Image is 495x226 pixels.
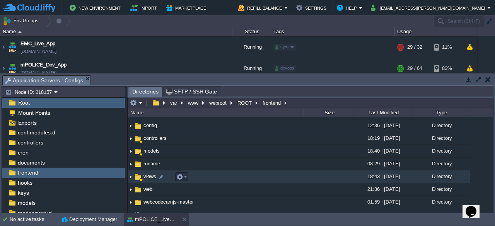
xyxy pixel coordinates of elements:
div: Name [128,108,304,117]
div: Directory [412,119,470,131]
div: 2 MB [304,209,354,221]
img: AMDAwAAAACH5BAEAAAAALAAAAAABAAEAAAICRAEAOw== [128,171,134,183]
div: Running [232,58,271,79]
div: devops [273,65,296,72]
span: cron [16,149,30,156]
img: AMDAwAAAACH5BAEAAAAALAAAAAABAAEAAAICRAEAOw== [134,122,142,130]
div: Directory [412,158,470,170]
a: models [142,148,161,154]
img: AMDAwAAAACH5BAEAAAAALAAAAAABAAEAAAICRAEAOw== [134,147,142,156]
img: AMDAwAAAACH5BAEAAAAALAAAAAABAAEAAAICRAEAOw== [7,37,18,58]
div: Regular File [412,209,470,221]
button: var [169,99,179,106]
div: 83% [434,58,459,79]
img: AMDAwAAAACH5BAEAAAAALAAAAAABAAEAAAICRAEAOw== [134,211,142,219]
div: Size [304,108,354,117]
div: 12:36 | [DATE] [354,119,412,131]
div: Usage [395,27,477,36]
button: Marketplace [166,3,208,12]
button: Node ID: 218157 [5,88,54,95]
span: Application Servers : Configs [5,76,83,85]
a: [DOMAIN_NAME] [20,48,56,55]
a: config [142,122,158,129]
a: contollers_02042024.tar.gz [142,212,205,218]
span: Exports [17,119,38,126]
button: Help [337,3,359,12]
button: webroot [208,99,229,106]
img: CloudJiffy [3,3,55,13]
img: AMDAwAAAACH5BAEAAAAALAAAAAABAAEAAAICRAEAOw== [134,198,142,207]
iframe: chat widget [463,195,487,218]
img: AMDAwAAAACH5BAEAAAAALAAAAAABAAEAAAICRAEAOw== [128,184,134,195]
img: AMDAwAAAACH5BAEAAAAALAAAAAABAAEAAAICRAEAOw== [128,158,134,170]
div: Type [413,108,470,117]
div: 11% [434,37,459,58]
button: Deployment Manager [61,216,117,223]
div: 11:39 | [DATE] [354,209,412,221]
div: Name [1,27,232,36]
div: 29 / 64 [407,58,422,79]
a: EMC_Live_App [20,40,55,48]
a: frontend [16,169,39,176]
div: Running [232,37,271,58]
a: controllers [16,139,44,146]
a: [DOMAIN_NAME] [20,69,56,76]
div: 18:19 | [DATE] [354,132,412,144]
button: Settings [296,3,329,12]
div: Tags [271,27,394,36]
input: Click to enter the path [128,97,493,108]
button: Import [130,3,159,12]
button: Refill Balance [238,3,284,12]
img: AMDAwAAAACH5BAEAAAAALAAAAAABAAEAAAICRAEAOw== [128,145,134,157]
div: 18:43 | [DATE] [354,170,412,182]
img: AMDAwAAAACH5BAEAAAAALAAAAAABAAEAAAICRAEAOw== [134,185,142,194]
div: Directory [412,196,470,208]
a: Mount Points [17,109,51,116]
div: Directory [412,132,470,144]
a: webcodecamjs-master [142,199,195,205]
div: system [273,44,296,51]
div: Last Modified [355,108,412,117]
button: frontend [261,99,283,106]
img: AMDAwAAAACH5BAEAAAAALAAAAAABAAEAAAICRAEAOw== [134,134,142,143]
a: Root [17,99,31,106]
button: New Environment [70,3,123,12]
a: documents [16,159,46,166]
div: 21:36 | [DATE] [354,183,412,195]
a: hooks [16,179,34,186]
img: AMDAwAAAACH5BAEAAAAALAAAAAABAAEAAAICRAEAOw== [0,37,7,58]
span: controllers [142,135,168,141]
img: AMDAwAAAACH5BAEAAAAALAAAAAABAAEAAAICRAEAOw== [134,160,142,168]
a: keys [16,189,30,196]
img: AMDAwAAAACH5BAEAAAAALAAAAAABAAEAAAICRAEAOw== [7,58,18,79]
a: modsecurity.d [16,209,53,216]
div: 08:29 | [DATE] [354,158,412,170]
span: mPOLICE_Dev_App [20,61,67,69]
a: conf.modules.d [16,129,56,136]
a: runtime [142,160,161,167]
div: Directory [412,183,470,195]
a: views [142,173,157,179]
button: ROOT [236,99,254,106]
div: Directory [412,145,470,157]
span: SFTP / SSH Gate [166,87,217,96]
img: AMDAwAAAACH5BAEAAAAALAAAAAABAAEAAAICRAEAOw== [128,133,134,144]
img: AMDAwAAAACH5BAEAAAAALAAAAAABAAEAAAICRAEAOw== [128,120,134,132]
img: AMDAwAAAACH5BAEAAAAALAAAAAABAAEAAAICRAEAOw== [0,58,7,79]
span: web [142,186,154,192]
span: models [16,199,37,206]
div: No active tasks [10,213,58,226]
